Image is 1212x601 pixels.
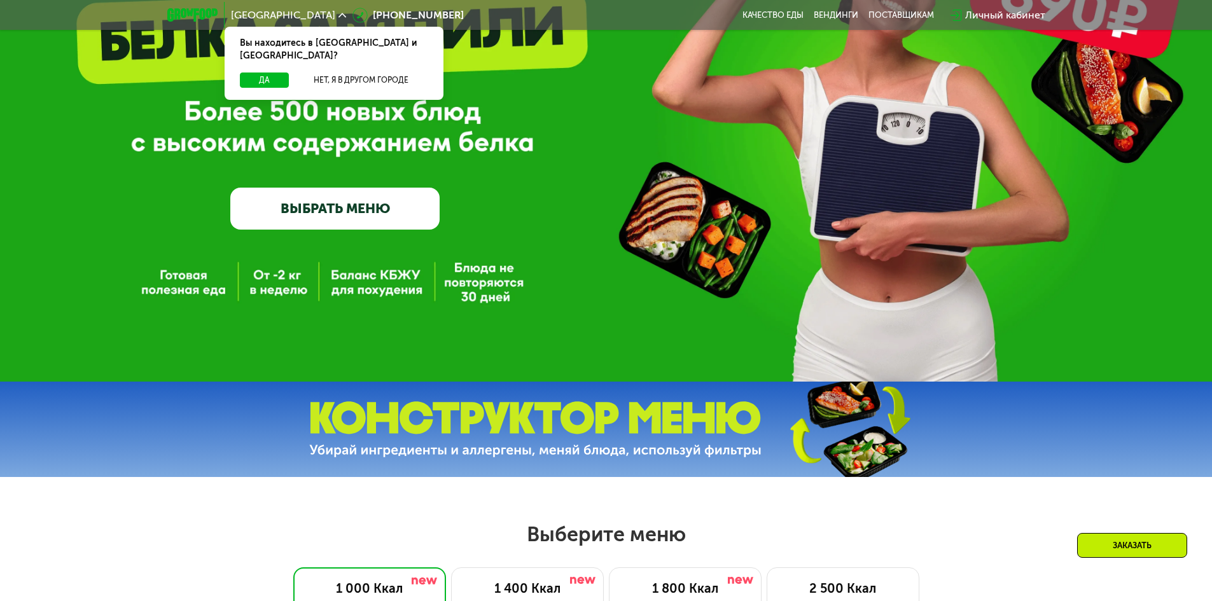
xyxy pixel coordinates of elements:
[814,10,858,20] a: Вендинги
[307,581,433,596] div: 1 000 Ккал
[464,581,590,596] div: 1 400 Ккал
[622,581,748,596] div: 1 800 Ккал
[868,10,934,20] div: поставщикам
[240,73,289,88] button: Да
[965,8,1045,23] div: Личный кабинет
[742,10,804,20] a: Качество еды
[230,188,440,230] a: ВЫБРАТЬ МЕНЮ
[225,27,443,73] div: Вы находитесь в [GEOGRAPHIC_DATA] и [GEOGRAPHIC_DATA]?
[780,581,906,596] div: 2 500 Ккал
[1077,533,1187,558] div: Заказать
[41,522,1171,547] h2: Выберите меню
[352,8,464,23] a: [PHONE_NUMBER]
[294,73,428,88] button: Нет, я в другом городе
[231,10,335,20] span: [GEOGRAPHIC_DATA]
